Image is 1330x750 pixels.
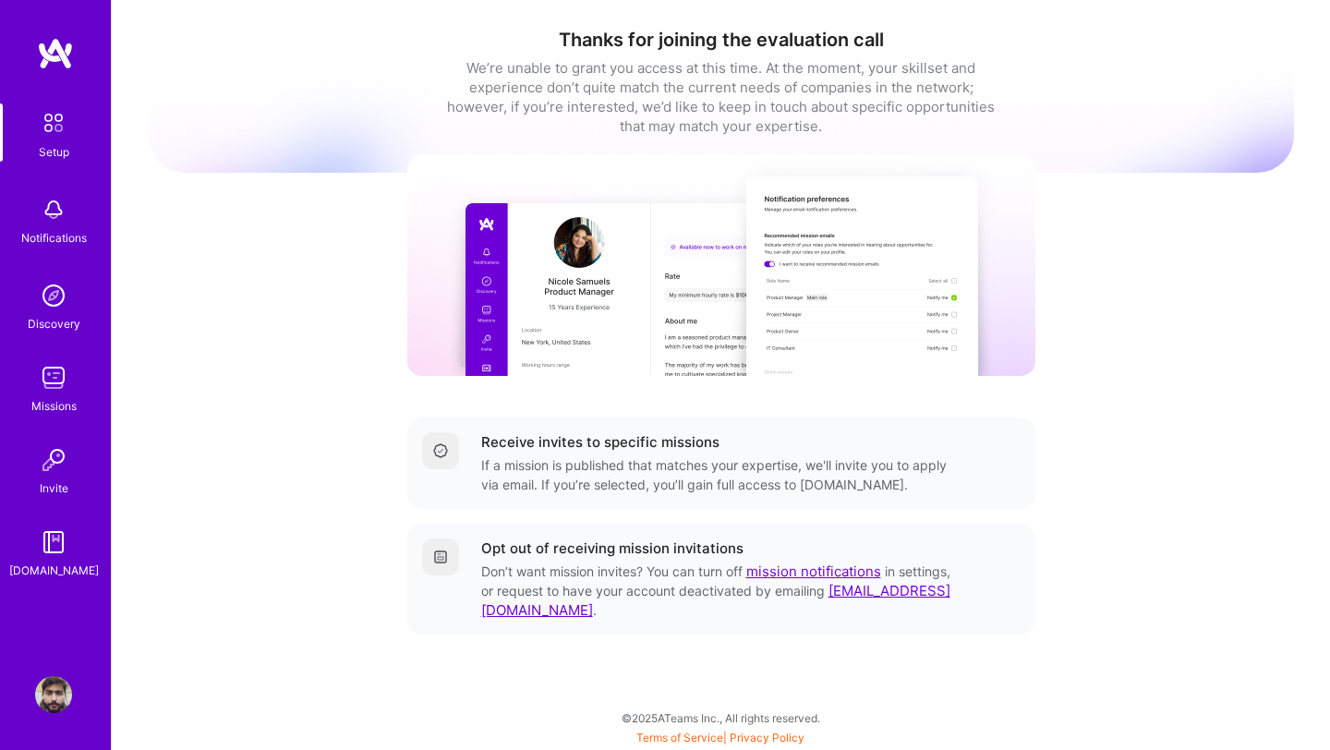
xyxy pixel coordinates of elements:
[636,731,723,744] a: Terms of Service
[30,676,77,713] a: User Avatar
[31,396,77,416] div: Missions
[28,314,80,333] div: Discovery
[35,277,72,314] img: discovery
[35,191,72,228] img: bell
[149,29,1294,51] h1: Thanks for joining the evaluation call
[481,455,954,494] div: If a mission is published that matches your expertise, we'll invite you to apply via email. If yo...
[433,443,448,458] img: Completed
[481,538,744,558] div: Opt out of receiving mission invitations
[35,359,72,396] img: teamwork
[111,695,1330,741] div: © 2025 ATeams Inc., All rights reserved.
[746,562,881,580] a: mission notifications
[636,731,804,744] span: |
[39,142,69,162] div: Setup
[37,37,74,70] img: logo
[444,58,998,136] div: We’re unable to grant you access at this time. At the moment, your skillset and experience don’t ...
[730,731,804,744] a: Privacy Policy
[9,561,99,580] div: [DOMAIN_NAME]
[481,432,719,452] div: Receive invites to specific missions
[21,228,87,248] div: Notifications
[34,103,73,142] img: setup
[40,478,68,498] div: Invite
[433,550,448,564] img: Getting started
[481,562,954,620] div: Don’t want mission invites? You can turn off in settings, or request to have your account deactiv...
[35,676,72,713] img: User Avatar
[407,154,1035,376] img: curated missions
[35,524,72,561] img: guide book
[35,442,72,478] img: Invite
